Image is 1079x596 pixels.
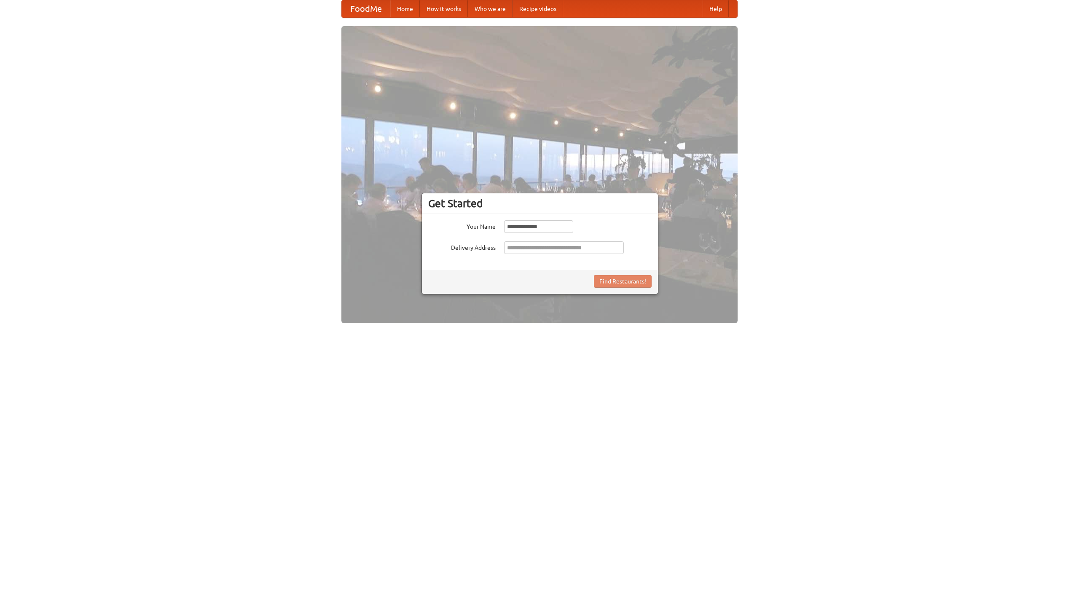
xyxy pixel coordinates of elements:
a: How it works [420,0,468,17]
a: Help [703,0,729,17]
a: Home [390,0,420,17]
a: Who we are [468,0,513,17]
label: Your Name [428,220,496,231]
h3: Get Started [428,197,652,210]
a: Recipe videos [513,0,563,17]
label: Delivery Address [428,241,496,252]
button: Find Restaurants! [594,275,652,288]
a: FoodMe [342,0,390,17]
